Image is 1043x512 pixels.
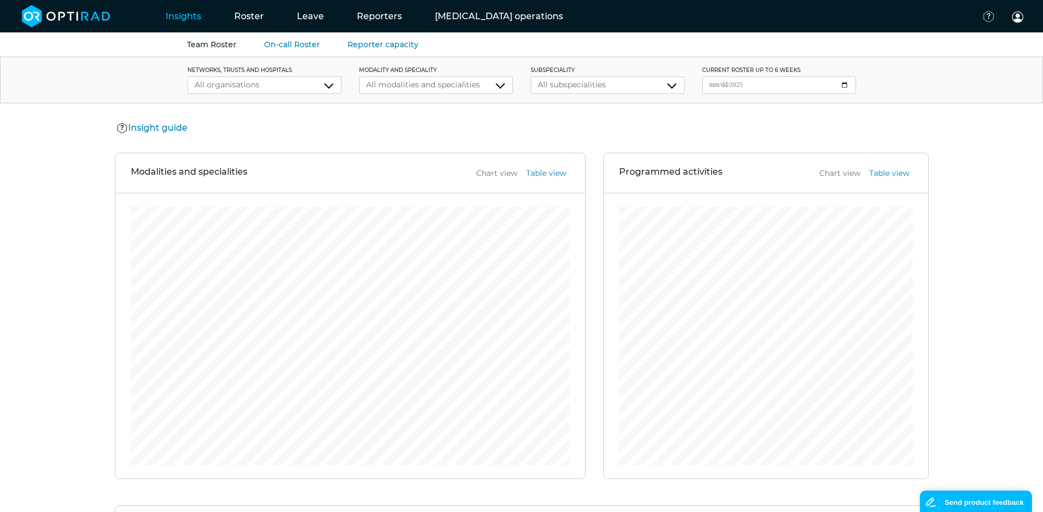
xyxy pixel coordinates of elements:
button: Chart view [473,167,521,180]
h3: Programmed activities [619,166,722,180]
h3: Modalities and specialities [131,166,247,180]
img: Help Icon [117,122,128,135]
button: Insight guide [115,121,191,135]
a: On-call Roster [264,40,320,49]
label: networks, trusts and hospitals [187,66,341,74]
label: modality and speciality [359,66,513,74]
a: Team Roster [187,40,236,49]
a: Reporter capacity [347,40,418,49]
label: current roster up to 6 weeks [702,66,856,74]
button: Chart view [816,167,864,180]
button: Table view [523,167,570,180]
label: subspeciality [531,66,685,74]
button: Table view [866,167,913,180]
img: brand-opti-rad-logos-blue-and-white-d2f68631ba2948856bd03f2d395fb146ddc8fb01b4b6e9315ea85fa773367... [22,5,111,27]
